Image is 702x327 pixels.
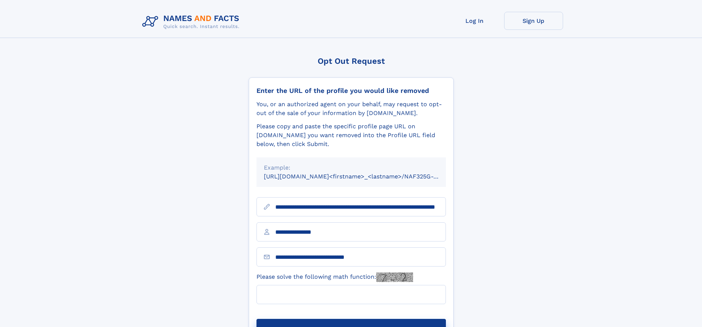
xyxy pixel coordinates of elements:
small: [URL][DOMAIN_NAME]<firstname>_<lastname>/NAF325G-xxxxxxxx [264,173,460,180]
div: Example: [264,163,439,172]
a: Log In [445,12,504,30]
div: You, or an authorized agent on your behalf, may request to opt-out of the sale of your informatio... [256,100,446,118]
a: Sign Up [504,12,563,30]
img: Logo Names and Facts [139,12,245,32]
label: Please solve the following math function: [256,272,413,282]
div: Enter the URL of the profile you would like removed [256,87,446,95]
div: Opt Out Request [249,56,454,66]
div: Please copy and paste the specific profile page URL on [DOMAIN_NAME] you want removed into the Pr... [256,122,446,149]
